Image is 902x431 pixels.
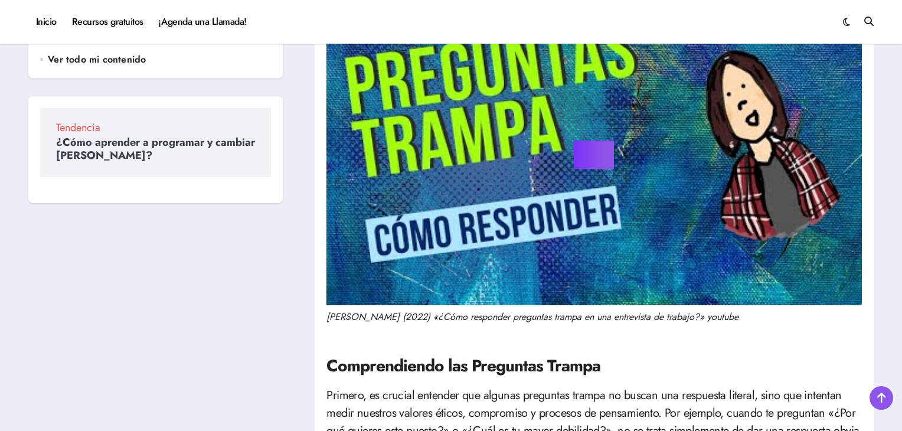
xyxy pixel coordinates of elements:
a: ¿Cómo aprender a programar y cambiar [PERSON_NAME]? [56,135,255,163]
a: ¡Agenda una Llamada! [151,6,254,38]
em: [PERSON_NAME] (2022) «¿Cómo responder preguntas trampa en una entrevista de trabajo?» youtube [326,310,738,324]
a: Recursos gratuitos [64,6,151,38]
h3: Comprendiendo las Preguntas Trampa [326,354,862,377]
span: Tendencia [56,122,255,133]
a: Ver todo mi contenido [48,53,271,66]
a: Inicio [28,6,64,38]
